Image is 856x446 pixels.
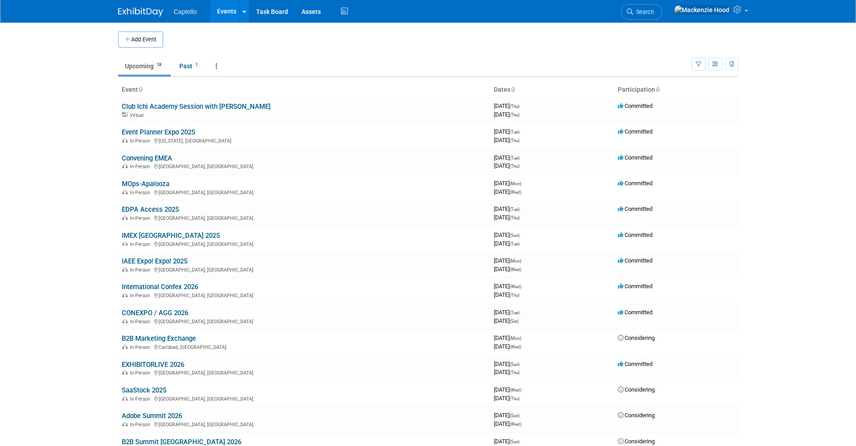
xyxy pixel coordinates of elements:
[494,291,519,298] span: [DATE]
[122,241,128,246] img: In-Person Event
[510,207,519,212] span: (Tue)
[510,413,519,418] span: (Sun)
[510,233,519,238] span: (Sun)
[510,86,515,93] a: Sort by Start Date
[621,4,662,20] a: Search
[494,395,519,401] span: [DATE]
[122,291,487,299] div: [GEOGRAPHIC_DATA], [GEOGRAPHIC_DATA]
[521,361,522,367] span: -
[130,267,153,273] span: In-Person
[510,259,521,263] span: (Mon)
[510,310,519,315] span: (Tue)
[122,190,128,194] img: In-Person Event
[618,205,652,212] span: Committed
[174,8,197,15] span: Captello
[122,395,487,402] div: [GEOGRAPHIC_DATA], [GEOGRAPHIC_DATA]
[494,309,522,316] span: [DATE]
[510,241,519,246] span: (Tue)
[118,82,490,98] th: Event
[494,240,519,247] span: [DATE]
[122,164,128,168] img: In-Person Event
[618,386,655,393] span: Considering
[494,128,522,135] span: [DATE]
[494,257,524,264] span: [DATE]
[122,317,487,325] div: [GEOGRAPHIC_DATA], [GEOGRAPHIC_DATA]
[122,334,196,343] a: B2B Marketing Exchange
[122,319,128,323] img: In-Person Event
[122,369,487,376] div: [GEOGRAPHIC_DATA], [GEOGRAPHIC_DATA]
[122,162,487,169] div: [GEOGRAPHIC_DATA], [GEOGRAPHIC_DATA]
[122,137,487,144] div: [US_STATE], [GEOGRAPHIC_DATA]
[130,241,153,247] span: In-Person
[494,154,522,161] span: [DATE]
[494,103,522,109] span: [DATE]
[521,103,522,109] span: -
[494,214,519,221] span: [DATE]
[510,215,519,220] span: (Thu)
[122,396,128,401] img: In-Person Event
[138,86,142,93] a: Sort by Event Name
[521,309,522,316] span: -
[173,58,207,75] a: Past1
[618,334,655,341] span: Considering
[122,422,128,426] img: In-Person Event
[122,293,128,297] img: In-Person Event
[523,180,524,187] span: -
[618,309,652,316] span: Committed
[193,62,200,68] span: 1
[510,164,519,169] span: (Thu)
[510,267,521,272] span: (Wed)
[523,334,524,341] span: -
[494,412,522,419] span: [DATE]
[494,343,521,350] span: [DATE]
[494,137,519,143] span: [DATE]
[122,240,487,247] div: [GEOGRAPHIC_DATA], [GEOGRAPHIC_DATA]
[122,267,128,272] img: In-Person Event
[510,388,521,392] span: (Wed)
[521,412,522,419] span: -
[523,386,524,393] span: -
[130,319,153,325] span: In-Person
[494,205,522,212] span: [DATE]
[494,369,519,375] span: [DATE]
[122,344,128,349] img: In-Person Event
[510,439,519,444] span: (Sun)
[122,266,487,273] div: [GEOGRAPHIC_DATA], [GEOGRAPHIC_DATA]
[510,396,519,401] span: (Thu)
[122,343,487,350] div: Carlsbad, [GEOGRAPHIC_DATA]
[494,334,524,341] span: [DATE]
[618,128,652,135] span: Committed
[510,422,521,427] span: (Wed)
[510,336,521,341] span: (Mon)
[118,8,163,17] img: ExhibitDay
[122,154,172,162] a: Convening EMEA
[618,103,652,109] span: Committed
[122,214,487,221] div: [GEOGRAPHIC_DATA], [GEOGRAPHIC_DATA]
[674,5,730,15] img: Mackenzie Hood
[130,138,153,144] span: In-Person
[118,31,163,48] button: Add Event
[523,257,524,264] span: -
[494,386,524,393] span: [DATE]
[494,361,522,367] span: [DATE]
[618,412,655,419] span: Considering
[130,422,153,428] span: In-Person
[510,370,519,375] span: (Thu)
[122,180,169,188] a: MOps-Apalooza
[510,190,521,195] span: (Wed)
[122,138,128,143] img: In-Person Event
[655,86,660,93] a: Sort by Participation Type
[130,344,153,350] span: In-Person
[494,162,519,169] span: [DATE]
[618,154,652,161] span: Committed
[154,62,164,68] span: 18
[618,232,652,238] span: Committed
[122,215,128,220] img: In-Person Event
[510,181,521,186] span: (Mon)
[494,188,521,195] span: [DATE]
[618,257,652,264] span: Committed
[494,283,524,290] span: [DATE]
[490,82,614,98] th: Dates
[510,112,519,117] span: (Thu)
[118,58,171,75] a: Upcoming18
